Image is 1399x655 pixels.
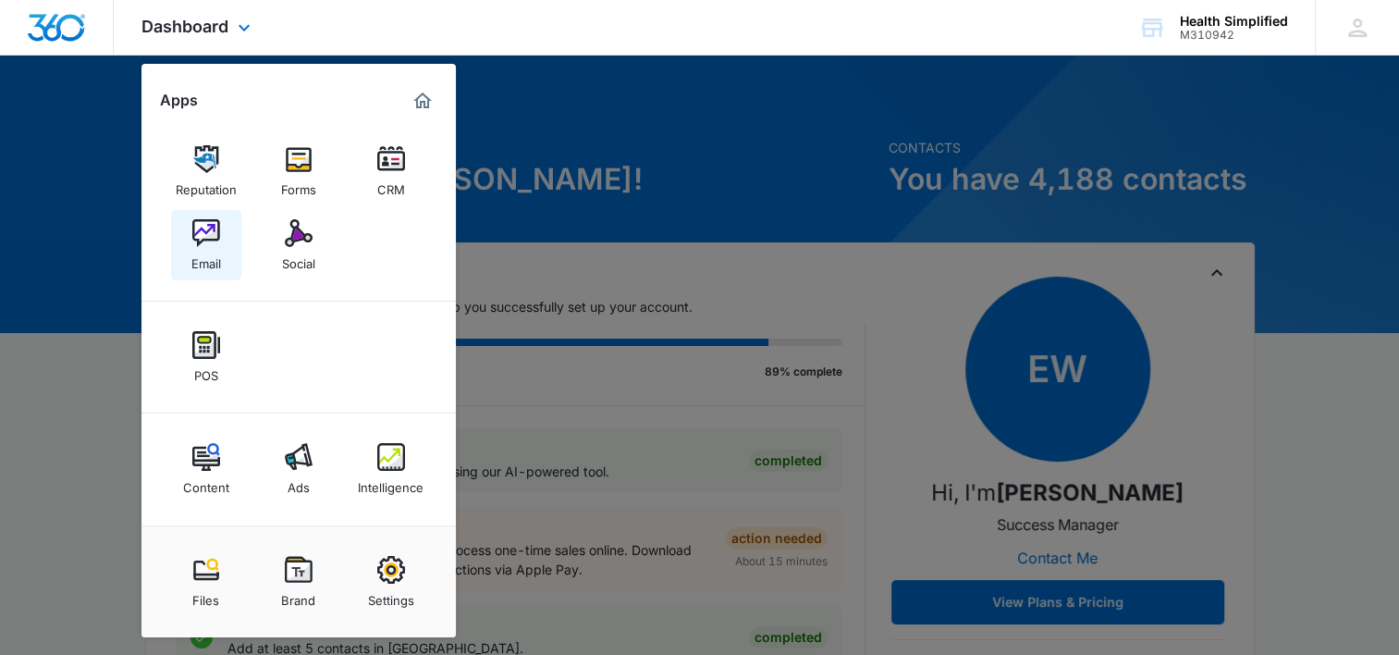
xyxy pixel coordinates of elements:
a: Forms [264,136,334,206]
a: Intelligence [356,434,426,504]
div: Brand [281,584,315,608]
a: Files [171,547,241,617]
div: Intelligence [358,471,423,495]
h2: Apps [160,92,198,109]
div: Social [282,247,315,271]
a: Ads [264,434,334,504]
div: account name [1180,14,1288,29]
div: Email [191,247,221,271]
a: Reputation [171,136,241,206]
div: Reputation [176,173,237,197]
div: Settings [368,584,414,608]
div: Content [183,471,229,495]
div: CRM [377,173,405,197]
div: POS [194,359,218,383]
a: CRM [356,136,426,206]
span: Dashboard [141,17,228,36]
a: POS [171,322,241,392]
div: Forms [281,173,316,197]
a: Content [171,434,241,504]
a: Email [171,210,241,280]
a: Settings [356,547,426,617]
div: account id [1180,29,1288,42]
a: Brand [264,547,334,617]
a: Social [264,210,334,280]
div: Files [192,584,219,608]
a: Marketing 360® Dashboard [408,86,437,116]
div: Ads [288,471,310,495]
